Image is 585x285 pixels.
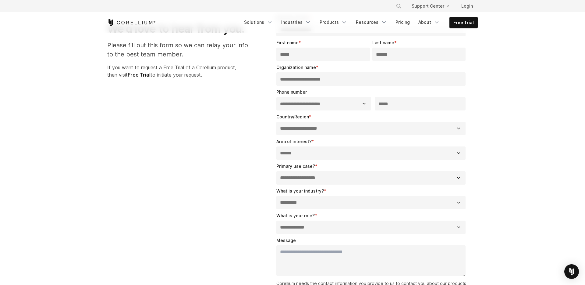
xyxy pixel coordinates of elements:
[276,238,296,243] span: Message
[128,72,151,78] a: Free Trial
[240,17,478,28] div: Navigation Menu
[276,40,299,45] span: First name
[276,213,315,218] span: What is your role?
[564,264,579,279] div: Open Intercom Messenger
[450,17,477,28] a: Free Trial
[276,139,312,144] span: Area of interest?
[107,19,156,26] a: Corellium Home
[316,17,351,28] a: Products
[107,64,254,78] p: If you want to request a Free Trial of a Corellium product, then visit to initiate your request.
[415,17,443,28] a: About
[240,17,276,28] a: Solutions
[276,65,316,70] span: Organization name
[107,41,254,59] p: Please fill out this form so we can relay your info to the best team member.
[276,164,315,169] span: Primary use case?
[388,1,478,12] div: Navigation Menu
[276,114,309,119] span: Country/Region
[276,188,324,193] span: What is your industry?
[456,1,478,12] a: Login
[407,1,454,12] a: Support Center
[278,17,315,28] a: Industries
[352,17,391,28] a: Resources
[392,17,413,28] a: Pricing
[393,1,404,12] button: Search
[372,40,394,45] span: Last name
[276,89,307,95] span: Phone number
